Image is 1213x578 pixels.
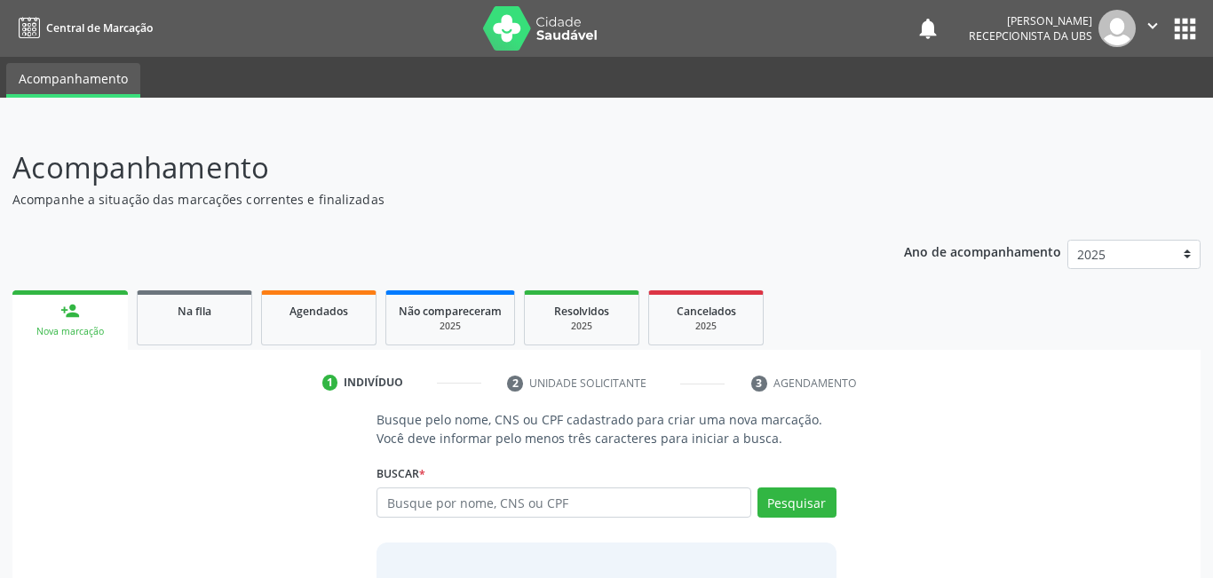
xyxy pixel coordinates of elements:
button:  [1136,10,1169,47]
label: Buscar [377,460,425,487]
div: person_add [60,301,80,321]
button: apps [1169,13,1201,44]
button: notifications [916,16,940,41]
span: Não compareceram [399,304,502,319]
i:  [1143,16,1162,36]
input: Busque por nome, CNS ou CPF [377,487,751,518]
a: Central de Marcação [12,13,153,43]
p: Ano de acompanhamento [904,240,1061,262]
span: Central de Marcação [46,20,153,36]
div: 2025 [662,320,750,333]
a: Acompanhamento [6,63,140,98]
p: Busque pelo nome, CNS ou CPF cadastrado para criar uma nova marcação. Você deve informar pelo men... [377,410,836,447]
div: [PERSON_NAME] [969,13,1092,28]
span: Recepcionista da UBS [969,28,1092,44]
span: Na fila [178,304,211,319]
span: Cancelados [677,304,736,319]
p: Acompanhamento [12,146,844,190]
span: Resolvidos [554,304,609,319]
p: Acompanhe a situação das marcações correntes e finalizadas [12,190,844,209]
div: Indivíduo [344,375,403,391]
div: 2025 [399,320,502,333]
span: Agendados [289,304,348,319]
div: 1 [322,375,338,391]
button: Pesquisar [757,487,836,518]
div: Nova marcação [25,325,115,338]
div: 2025 [537,320,626,333]
img: img [1098,10,1136,47]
